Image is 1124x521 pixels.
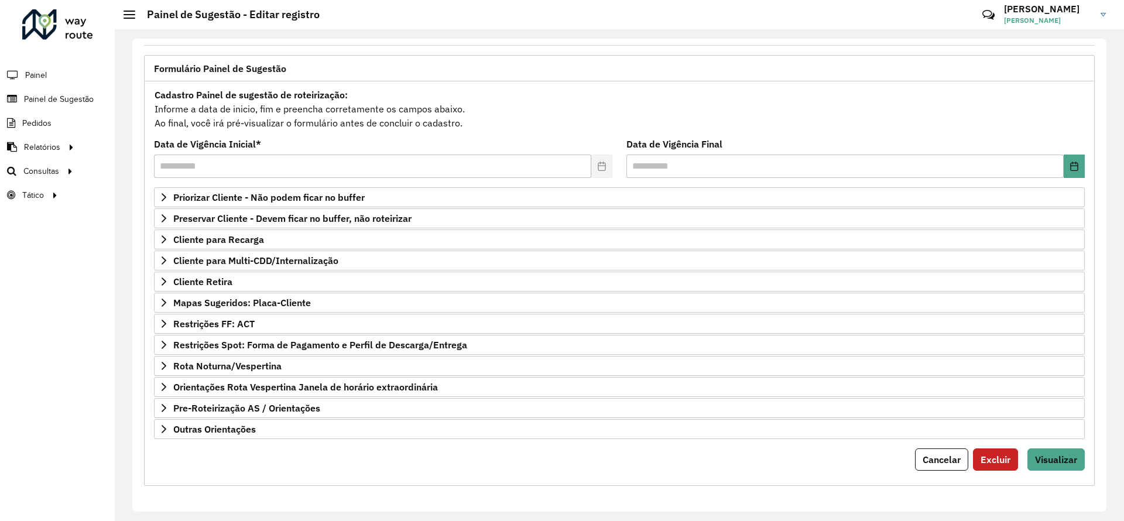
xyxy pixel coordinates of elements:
span: Pedidos [22,117,52,129]
button: Excluir [973,448,1018,471]
a: Contato Rápido [976,2,1001,28]
a: Orientações Rota Vespertina Janela de horário extraordinária [154,377,1085,397]
a: Restrições Spot: Forma de Pagamento e Perfil de Descarga/Entrega [154,335,1085,355]
h2: Painel de Sugestão - Editar registro [135,8,320,21]
a: Cliente para Multi-CDD/Internalização [154,251,1085,270]
button: Visualizar [1027,448,1085,471]
label: Data de Vigência Final [626,137,722,151]
a: Preservar Cliente - Devem ficar no buffer, não roteirizar [154,208,1085,228]
span: Tático [22,189,44,201]
a: Mapas Sugeridos: Placa-Cliente [154,293,1085,313]
span: Pre-Roteirização AS / Orientações [173,403,320,413]
span: [PERSON_NAME] [1004,15,1092,26]
span: Restrições FF: ACT [173,319,255,328]
button: Choose Date [1064,155,1085,178]
div: Informe a data de inicio, fim e preencha corretamente os campos abaixo. Ao final, você irá pré-vi... [154,87,1085,131]
label: Data de Vigência Inicial [154,137,261,151]
a: Rota Noturna/Vespertina [154,356,1085,376]
a: Pre-Roteirização AS / Orientações [154,398,1085,418]
span: Outras Orientações [173,424,256,434]
span: Orientações Rota Vespertina Janela de horário extraordinária [173,382,438,392]
strong: Cadastro Painel de sugestão de roteirização: [155,89,348,101]
a: Restrições FF: ACT [154,314,1085,334]
span: Excluir [981,454,1010,465]
span: Painel [25,69,47,81]
span: Cliente Retira [173,277,232,286]
a: Cliente para Recarga [154,229,1085,249]
a: Outras Orientações [154,419,1085,439]
button: Cancelar [915,448,968,471]
span: Restrições Spot: Forma de Pagamento e Perfil de Descarga/Entrega [173,340,467,349]
span: Cliente para Multi-CDD/Internalização [173,256,338,265]
span: Formulário Painel de Sugestão [154,64,286,73]
a: Priorizar Cliente - Não podem ficar no buffer [154,187,1085,207]
span: Consultas [23,165,59,177]
span: Rota Noturna/Vespertina [173,361,282,371]
span: Priorizar Cliente - Não podem ficar no buffer [173,193,365,202]
span: Painel de Sugestão [24,93,94,105]
h3: [PERSON_NAME] [1004,4,1092,15]
a: Cliente Retira [154,272,1085,292]
span: Preservar Cliente - Devem ficar no buffer, não roteirizar [173,214,412,223]
span: Visualizar [1035,454,1077,465]
span: Cliente para Recarga [173,235,264,244]
span: Cancelar [923,454,961,465]
span: Relatórios [24,141,60,153]
span: Mapas Sugeridos: Placa-Cliente [173,298,311,307]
